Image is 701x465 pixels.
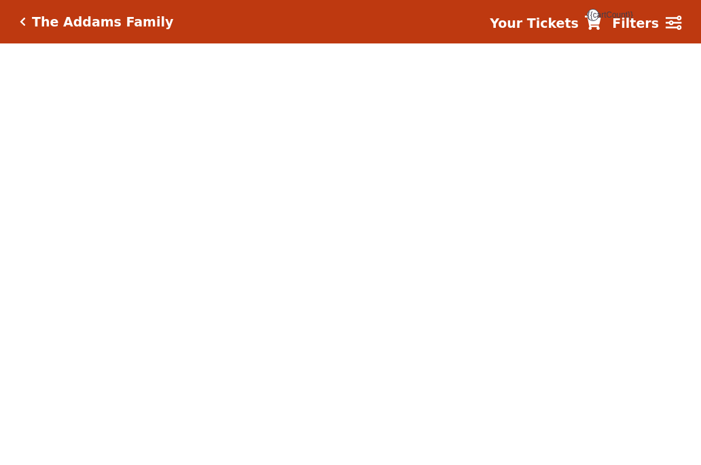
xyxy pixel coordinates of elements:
a: Filters [612,14,681,33]
h5: The Addams Family [32,14,173,30]
span: {{cartCount}} [587,9,599,21]
a: Click here to go back to filters [20,17,26,26]
strong: Your Tickets [490,16,579,31]
a: Your Tickets {{cartCount}} [490,14,601,33]
strong: Filters [612,16,659,31]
